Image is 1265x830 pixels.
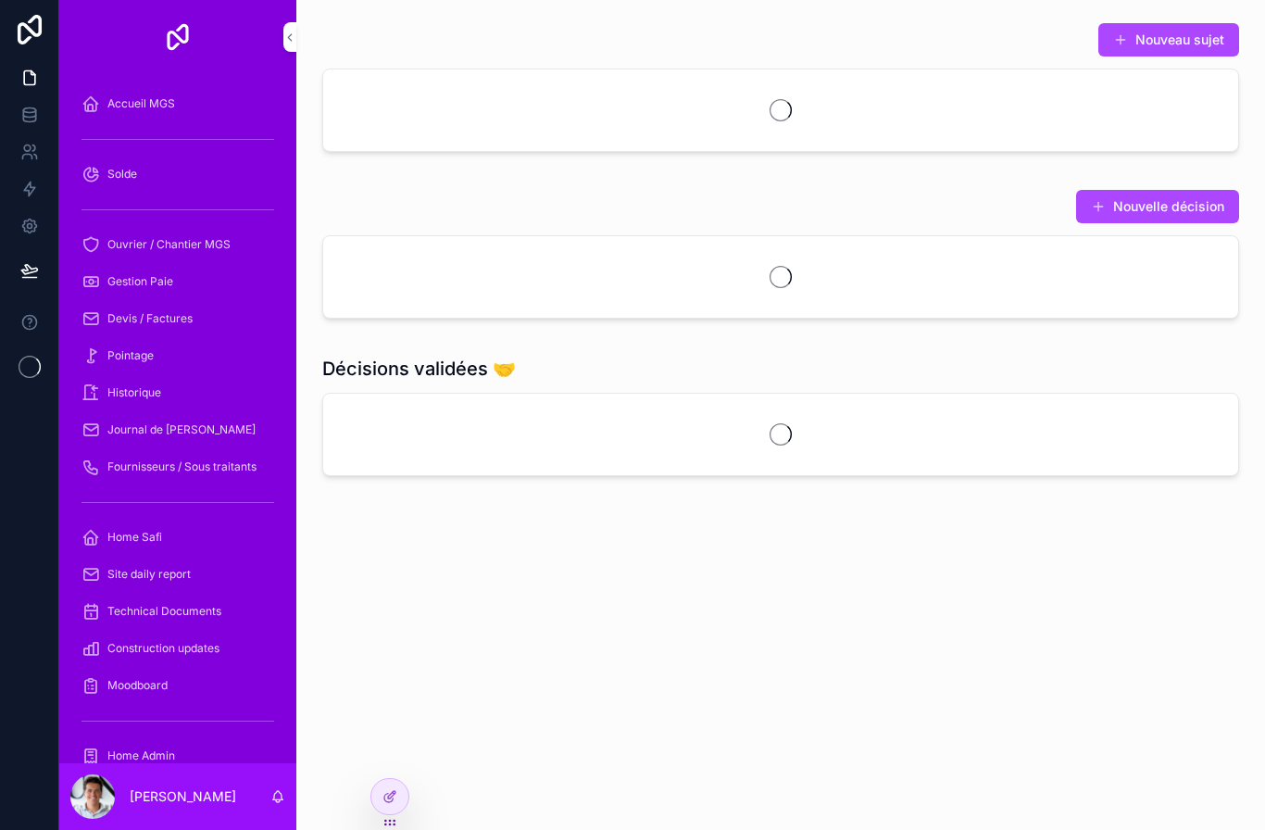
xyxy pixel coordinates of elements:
a: Home Safi [70,521,285,554]
span: Solde [107,167,137,182]
button: Nouvelle décision [1076,190,1239,223]
a: Fournisseurs / Sous traitants [70,450,285,484]
span: Ouvrier / Chantier MGS [107,237,231,252]
a: Solde [70,157,285,191]
a: Accueil MGS [70,87,285,120]
span: Devis / Factures [107,311,193,326]
span: Home Admin [107,748,175,763]
a: Ouvrier / Chantier MGS [70,228,285,261]
span: Pointage [107,348,154,363]
a: Devis / Factures [70,302,285,335]
a: Site daily report [70,558,285,591]
span: Gestion Paie [107,274,173,289]
span: Fournisseurs / Sous traitants [107,459,257,474]
span: Home Safi [107,530,162,545]
a: Moodboard [70,669,285,702]
span: Accueil MGS [107,96,175,111]
span: Moodboard [107,678,168,693]
button: Nouveau sujet [1098,23,1239,57]
img: App logo [163,22,193,52]
a: Construction updates [70,632,285,665]
span: Site daily report [107,567,191,582]
h1: Décisions validées 🤝 [322,356,516,382]
span: Historique [107,385,161,400]
span: Construction updates [107,641,219,656]
span: Technical Documents [107,604,221,619]
a: Technical Documents [70,595,285,628]
a: Gestion Paie [70,265,285,298]
a: Historique [70,376,285,409]
a: Pointage [70,339,285,372]
div: scrollable content [59,74,296,763]
span: Journal de [PERSON_NAME] [107,422,256,437]
p: [PERSON_NAME] [130,787,236,806]
a: Home Admin [70,739,285,773]
a: Journal de [PERSON_NAME] [70,413,285,446]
